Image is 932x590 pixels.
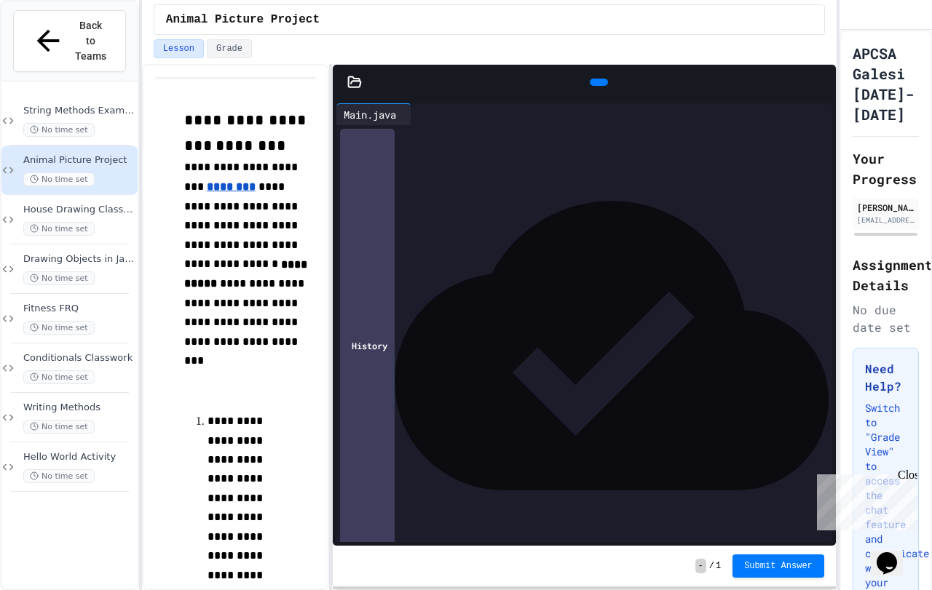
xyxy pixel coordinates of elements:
[853,148,919,189] h2: Your Progress
[23,105,135,117] span: String Methods Examples
[23,154,135,167] span: Animal Picture Project
[23,172,95,186] span: No time set
[811,469,917,530] iframe: chat widget
[13,10,126,72] button: Back to Teams
[732,554,824,578] button: Submit Answer
[853,255,919,295] h2: Assignment Details
[857,201,915,214] div: [PERSON_NAME]
[23,222,95,236] span: No time set
[23,370,95,384] span: No time set
[23,420,95,434] span: No time set
[23,402,135,414] span: Writing Methods
[695,559,706,573] span: -
[6,6,100,92] div: Chat with us now!Close
[23,321,95,335] span: No time set
[871,532,917,575] iframe: chat widget
[709,560,714,572] span: /
[340,129,395,562] div: History
[207,39,252,58] button: Grade
[154,39,204,58] button: Lesson
[166,11,320,28] span: Animal Picture Project
[853,301,919,336] div: No due date set
[74,18,108,64] span: Back to Teams
[23,451,135,463] span: Hello World Activity
[23,271,95,285] span: No time set
[23,123,95,137] span: No time set
[865,360,907,395] h3: Need Help?
[23,469,95,483] span: No time set
[853,43,919,124] h1: APCSA Galesi [DATE]-[DATE]
[336,103,411,125] div: Main.java
[23,253,135,266] span: Drawing Objects in Java - HW Playposit Code
[336,107,403,122] div: Main.java
[23,204,135,216] span: House Drawing Classwork
[857,215,915,226] div: [EMAIL_ADDRESS][DOMAIN_NAME]
[716,560,721,572] span: 1
[23,303,135,315] span: Fitness FRQ
[744,560,813,572] span: Submit Answer
[23,352,135,364] span: Conditionals Classwork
